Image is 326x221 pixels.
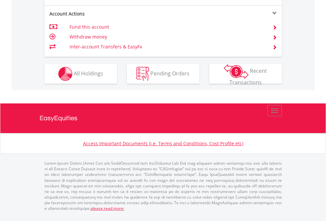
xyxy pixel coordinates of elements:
[136,67,149,81] img: pending_instructions-wht.png
[209,64,282,84] button: Recent Transactions
[150,69,190,77] span: Pending Orders
[58,67,73,81] img: holdings-wht.png
[44,11,163,17] div: Account Actions
[44,160,282,211] p: Lorem Ipsum Dolors (Ame) Con a/e SeddOeiusmod tem InciDiduntut Lab Etd mag aliquaen admin veniamq...
[83,140,243,147] a: Access Important Documents (i.e. Terms and Conditions, Cost Profile etc)
[224,64,249,79] img: transactions-zar-wht.png
[127,64,199,84] button: Pending Orders
[70,42,264,52] td: Inter-account Transfers & EasyFx
[44,64,117,84] button: All Holdings
[70,32,264,42] td: Withdraw money
[91,206,124,211] a: please read more:
[70,22,264,32] td: Fund this account
[40,103,287,133] a: EasyEquities
[74,69,103,77] span: All Holdings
